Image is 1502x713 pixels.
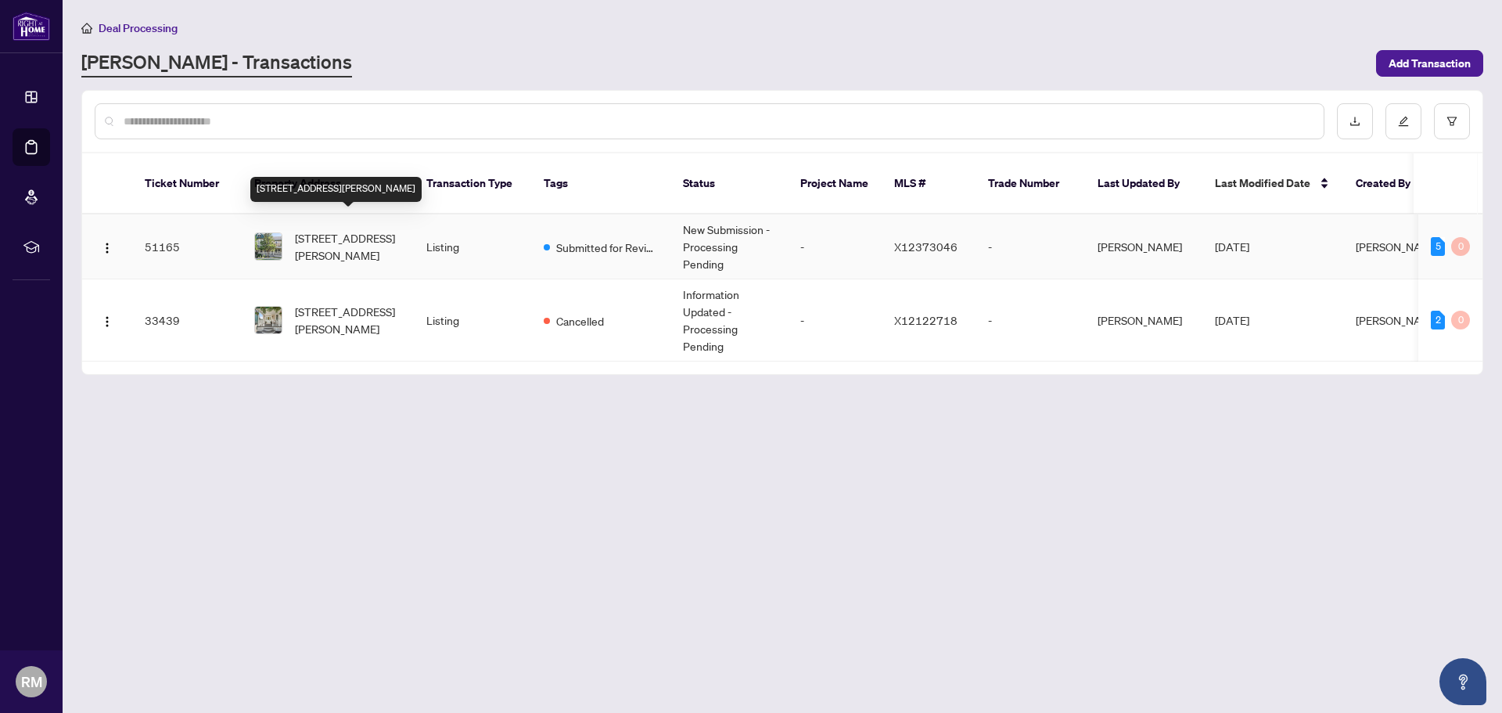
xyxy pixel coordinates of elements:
span: Last Modified Date [1215,175,1310,192]
div: 5 [1431,237,1445,256]
td: Listing [414,214,531,279]
th: Last Modified Date [1202,153,1343,214]
img: thumbnail-img [255,307,282,333]
th: MLS # [882,153,976,214]
button: Logo [95,308,120,333]
th: Status [670,153,788,214]
span: RM [21,671,42,693]
td: - [788,214,882,279]
img: thumbnail-img [255,233,282,260]
th: Ticket Number [132,153,242,214]
span: [PERSON_NAME] [1356,313,1440,327]
span: X12373046 [894,239,958,254]
th: Transaction Type [414,153,531,214]
th: Last Updated By [1085,153,1202,214]
span: Submitted for Review [556,239,658,256]
div: 2 [1431,311,1445,329]
td: - [788,279,882,362]
td: 33439 [132,279,242,362]
img: Logo [101,242,113,254]
th: Project Name [788,153,882,214]
span: [STREET_ADDRESS][PERSON_NAME] [295,229,401,264]
span: [PERSON_NAME] [1356,239,1440,254]
div: [STREET_ADDRESS][PERSON_NAME] [250,177,422,202]
td: - [976,279,1085,362]
td: Listing [414,279,531,362]
th: Property Address [242,153,414,214]
span: filter [1446,116,1457,127]
button: Open asap [1439,658,1486,705]
span: X12122718 [894,313,958,327]
a: [PERSON_NAME] - Transactions [81,49,352,77]
th: Created By [1343,153,1437,214]
span: Cancelled [556,312,604,329]
td: 51165 [132,214,242,279]
img: Logo [101,315,113,328]
td: [PERSON_NAME] [1085,279,1202,362]
span: home [81,23,92,34]
td: Information Updated - Processing Pending [670,279,788,362]
div: 0 [1451,237,1470,256]
button: edit [1385,103,1421,139]
span: Add Transaction [1389,51,1471,76]
span: Deal Processing [99,21,178,35]
span: [DATE] [1215,239,1249,254]
td: New Submission - Processing Pending [670,214,788,279]
button: download [1337,103,1373,139]
th: Tags [531,153,670,214]
button: Logo [95,234,120,259]
span: download [1349,116,1360,127]
button: Add Transaction [1376,50,1483,77]
button: filter [1434,103,1470,139]
th: Trade Number [976,153,1085,214]
div: 0 [1451,311,1470,329]
td: [PERSON_NAME] [1085,214,1202,279]
img: logo [13,12,50,41]
span: edit [1398,116,1409,127]
span: [DATE] [1215,313,1249,327]
span: [STREET_ADDRESS][PERSON_NAME] [295,303,401,337]
td: - [976,214,1085,279]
